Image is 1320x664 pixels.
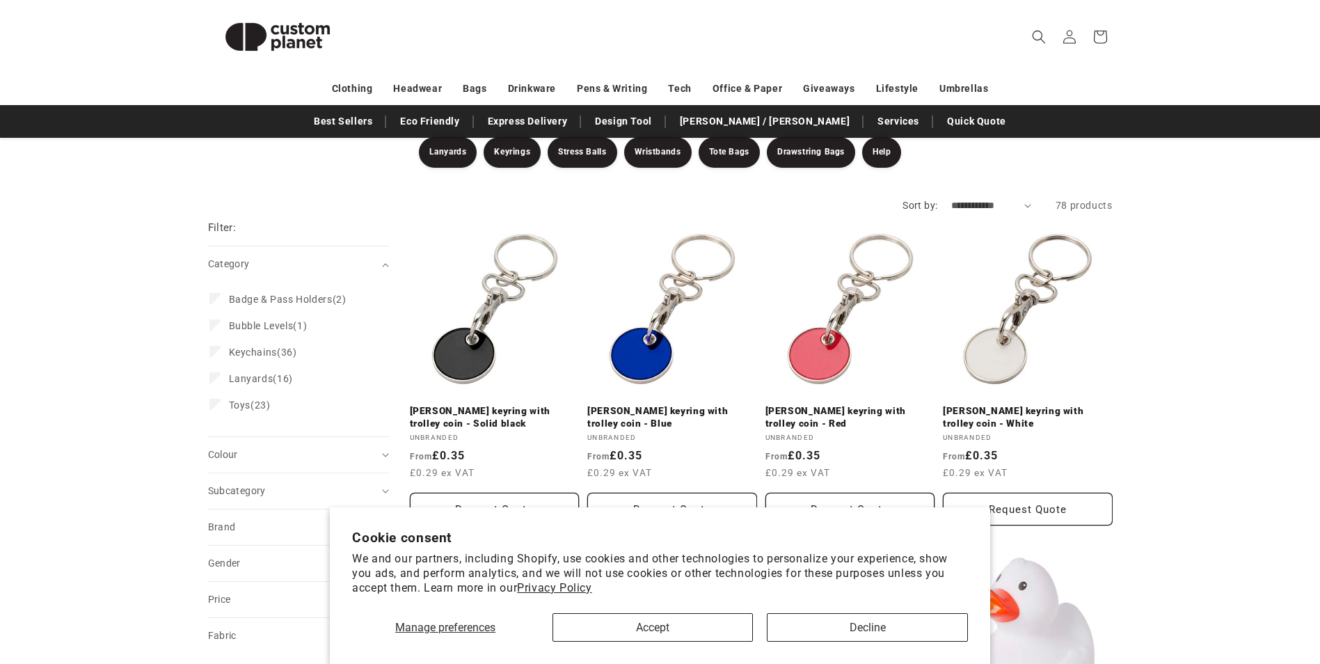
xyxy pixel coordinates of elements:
a: Giveaways [803,77,854,101]
span: Badge & Pass Holders [229,294,333,305]
a: Drawstring Bags [767,137,855,168]
a: Pens & Writing [577,77,647,101]
a: Services [870,109,926,134]
button: Request Quote [943,493,1113,525]
a: Design Tool [588,109,659,134]
span: Subcategory [208,485,266,496]
button: Decline [767,613,967,642]
summary: Search [1024,22,1054,52]
span: Lanyards [229,373,273,384]
a: Umbrellas [939,77,988,101]
summary: Fabric (0 selected) [208,618,389,654]
a: Tote Bags [699,137,760,168]
a: Lanyards [419,137,477,168]
a: Eco Friendly [393,109,466,134]
span: (36) [229,346,297,358]
button: Accept [552,613,753,642]
a: Help [862,137,901,168]
button: Request Quote [765,493,935,525]
a: Bags [463,77,486,101]
a: Headwear [393,77,442,101]
span: (1) [229,319,308,332]
a: Express Delivery [481,109,575,134]
button: Request Quote [587,493,757,525]
span: Gender [208,558,241,569]
a: Keyrings [484,137,541,168]
nav: Event Giveaway Filters [180,137,1140,168]
span: Category [208,258,250,269]
span: Keychains [229,347,277,358]
label: Sort by: [902,200,937,211]
iframe: Chat Widget [1088,514,1320,664]
a: Stress Balls [548,137,617,168]
a: Quick Quote [940,109,1013,134]
span: Colour [208,449,238,460]
span: (23) [229,399,271,411]
a: Office & Paper [713,77,782,101]
a: Privacy Policy [517,581,591,594]
button: Request Quote [410,493,580,525]
button: Manage preferences [352,613,539,642]
a: [PERSON_NAME] keyring with trolley coin - White [943,405,1113,429]
span: Bubble Levels [229,320,294,331]
h2: Filter: [208,220,237,236]
summary: Colour (0 selected) [208,437,389,473]
a: [PERSON_NAME] keyring with trolley coin - Red [765,405,935,429]
a: [PERSON_NAME] keyring with trolley coin - Solid black [410,405,580,429]
p: We and our partners, including Shopify, use cookies and other technologies to personalize your ex... [352,552,968,595]
summary: Brand (0 selected) [208,509,389,545]
a: Clothing [332,77,373,101]
a: Wristbands [624,137,692,168]
a: Lifestyle [876,77,919,101]
summary: Category (0 selected) [208,246,389,282]
span: Toys [229,400,251,411]
h2: Cookie consent [352,530,968,546]
summary: Gender (0 selected) [208,546,389,581]
summary: Subcategory (0 selected) [208,473,389,509]
a: Tech [668,77,691,101]
a: Drinkware [508,77,556,101]
summary: Price [208,582,389,617]
a: [PERSON_NAME] keyring with trolley coin - Blue [587,405,757,429]
span: Manage preferences [395,621,495,634]
span: Fabric [208,630,237,641]
span: Brand [208,521,236,532]
span: (2) [229,293,347,306]
span: 78 products [1056,200,1113,211]
a: [PERSON_NAME] / [PERSON_NAME] [673,109,857,134]
img: Custom Planet [208,6,347,68]
a: Best Sellers [307,109,379,134]
span: Price [208,594,231,605]
span: (16) [229,372,293,385]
